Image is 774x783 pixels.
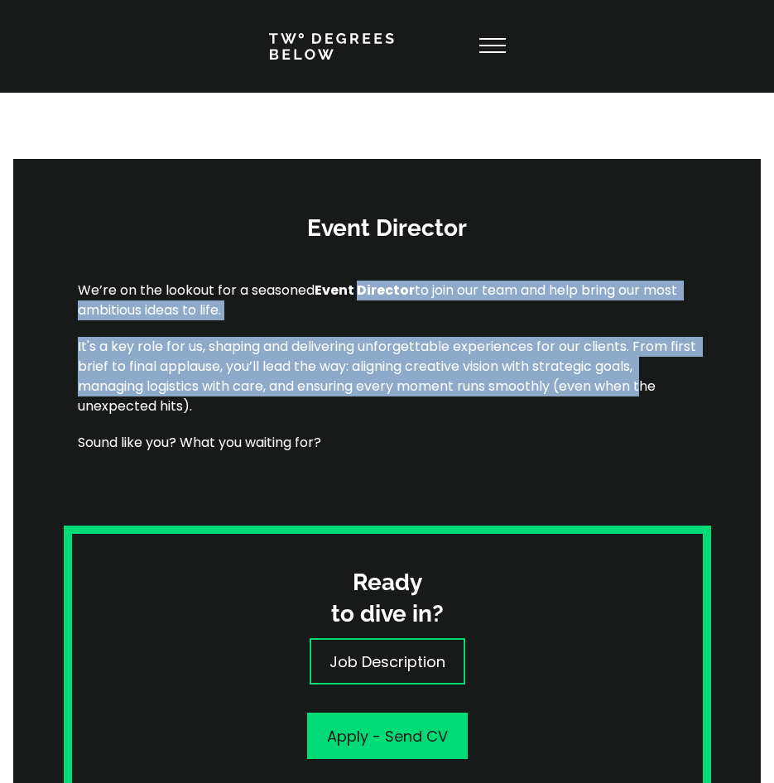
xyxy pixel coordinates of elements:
h3: Event Director [89,213,685,244]
p: It's a key role for us, shaping and delivering unforgettable experiences for our clients. From fi... [78,337,697,416]
h3: Ready to dive in? [331,567,444,630]
p: We’re on the lookout for a seasoned to join our team and help bring our most ambitious ideas to l... [78,281,697,320]
p: Job Description [329,651,445,673]
p: Apply - Send CV [327,725,448,747]
strong: Event Director [315,281,415,300]
p: Sound like you? What you waiting for? [78,433,697,453]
